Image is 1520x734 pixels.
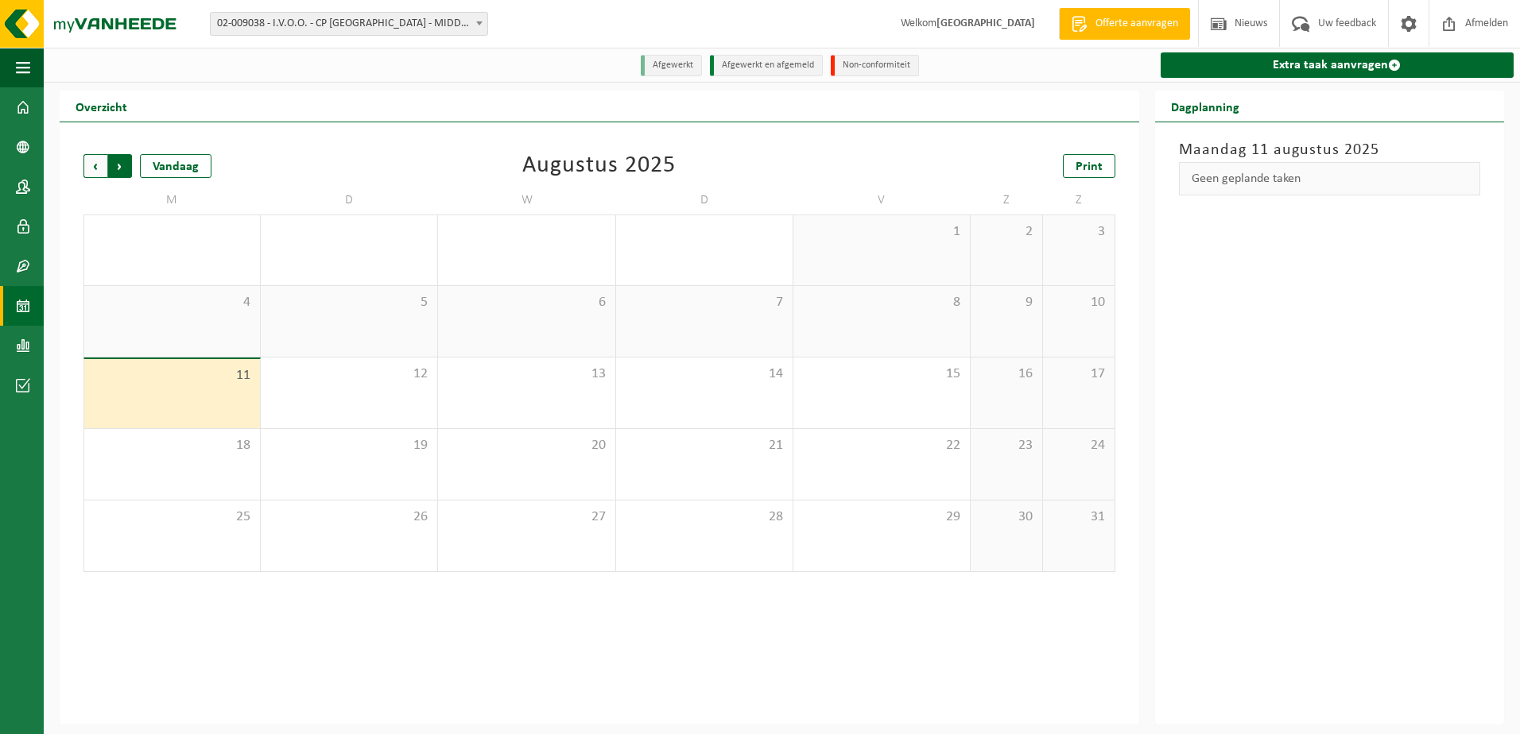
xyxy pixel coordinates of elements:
td: Z [971,186,1043,214]
span: 26 [269,508,429,526]
li: Afgewerkt en afgemeld [710,55,823,76]
span: 18 [92,437,252,454]
span: 02-009038 - I.V.O.O. - CP MIDDELKERKE - MIDDELKERKE [211,13,487,35]
span: 29 [269,223,429,241]
span: 24 [1051,437,1107,454]
span: 12 [269,365,429,383]
span: 02-009038 - I.V.O.O. - CP MIDDELKERKE - MIDDELKERKE [210,12,488,36]
h2: Dagplanning [1155,91,1255,122]
li: Non-conformiteit [831,55,919,76]
li: Afgewerkt [641,55,702,76]
span: 31 [624,223,785,241]
td: M [83,186,261,214]
span: 19 [269,437,429,454]
span: 7 [624,294,785,311]
span: 22 [801,437,962,454]
span: Vorige [83,154,107,178]
span: 1 [801,223,962,241]
span: 29 [801,508,962,526]
span: 10 [1051,294,1107,311]
span: 25 [92,508,252,526]
span: 23 [979,437,1034,454]
div: Vandaag [140,154,211,178]
h2: Overzicht [60,91,143,122]
span: 5 [269,294,429,311]
span: 2 [979,223,1034,241]
span: 4 [92,294,252,311]
div: Augustus 2025 [522,154,676,178]
td: D [261,186,438,214]
span: 30 [446,223,607,241]
td: Z [1043,186,1115,214]
span: 11 [92,367,252,384]
a: Offerte aanvragen [1059,8,1190,40]
span: 3 [1051,223,1107,241]
span: 8 [801,294,962,311]
a: Print [1063,154,1115,178]
span: 20 [446,437,607,454]
span: 15 [801,365,962,383]
span: 21 [624,437,785,454]
td: V [793,186,971,214]
span: 27 [446,508,607,526]
span: 13 [446,365,607,383]
span: 28 [92,223,252,241]
div: Geen geplande taken [1179,162,1480,195]
span: 16 [979,365,1034,383]
span: 28 [624,508,785,526]
span: 30 [979,508,1034,526]
span: 17 [1051,365,1107,383]
span: 9 [979,294,1034,311]
span: Offerte aanvragen [1092,16,1182,32]
span: 14 [624,365,785,383]
span: 31 [1051,508,1107,526]
span: Print [1076,160,1103,173]
td: D [616,186,793,214]
strong: [GEOGRAPHIC_DATA] [936,17,1035,29]
span: 6 [446,294,607,311]
h3: Maandag 11 augustus 2025 [1179,138,1480,162]
td: W [438,186,615,214]
span: Volgende [108,154,132,178]
a: Extra taak aanvragen [1161,52,1514,78]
